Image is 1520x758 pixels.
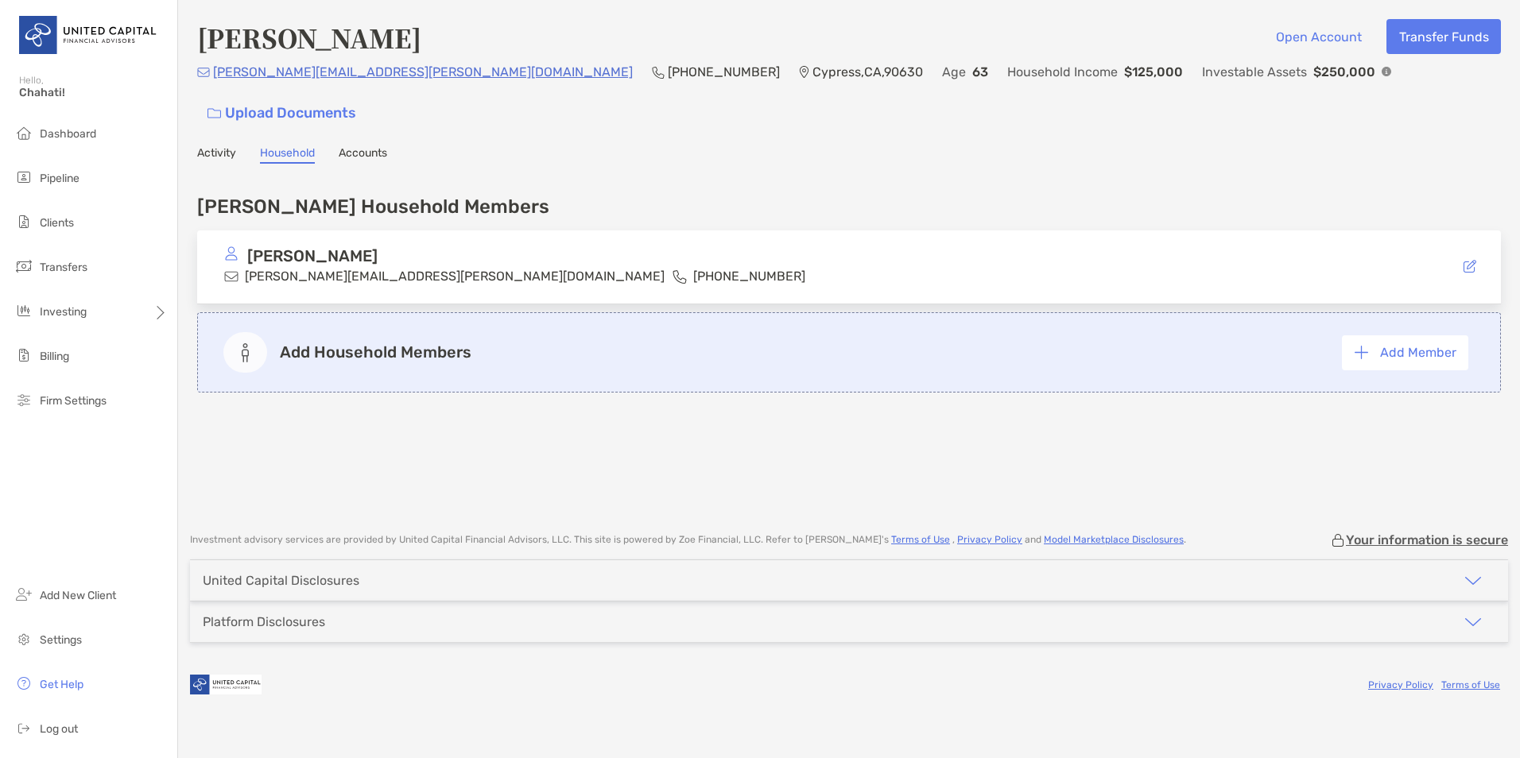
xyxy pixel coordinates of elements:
[1313,62,1375,82] p: $250,000
[1441,679,1500,690] a: Terms of Use
[14,346,33,365] img: billing icon
[14,257,33,276] img: transfers icon
[40,678,83,691] span: Get Help
[14,629,33,648] img: settings icon
[203,614,325,629] div: Platform Disclosures
[14,123,33,142] img: dashboard icon
[14,585,33,604] img: add_new_client icon
[799,66,809,79] img: Location Icon
[1342,335,1468,370] button: Add Member
[280,342,471,362] p: Add Household Members
[14,168,33,187] img: pipeline icon
[40,722,78,736] span: Log out
[891,534,950,545] a: Terms of Use
[1355,346,1368,359] img: button icon
[1382,67,1391,76] img: Info Icon
[247,246,378,266] p: [PERSON_NAME]
[224,269,238,284] img: email icon
[197,195,549,218] h4: [PERSON_NAME] Household Members
[197,146,236,164] a: Activity
[957,534,1022,545] a: Privacy Policy
[14,212,33,231] img: clients icon
[40,172,79,185] span: Pipeline
[14,301,33,320] img: investing icon
[203,573,359,588] div: United Capital Disclosures
[40,589,116,602] span: Add New Client
[223,332,267,373] img: add member icon
[972,62,988,82] p: 63
[673,269,687,284] img: phone icon
[14,390,33,409] img: firm-settings icon
[942,62,966,82] p: Age
[339,146,387,164] a: Accounts
[1346,532,1508,547] p: Your information is secure
[14,718,33,737] img: logout icon
[652,66,665,79] img: Phone Icon
[207,108,221,119] img: button icon
[693,266,805,286] p: [PHONE_NUMBER]
[40,216,74,230] span: Clients
[1007,62,1118,82] p: Household Income
[260,146,315,164] a: Household
[213,62,633,82] p: [PERSON_NAME][EMAIL_ADDRESS][PERSON_NAME][DOMAIN_NAME]
[40,394,107,408] span: Firm Settings
[1044,534,1184,545] a: Model Marketplace Disclosures
[190,534,1186,546] p: Investment advisory services are provided by United Capital Financial Advisors, LLC . This site i...
[197,19,421,56] h4: [PERSON_NAME]
[190,667,262,702] img: company logo
[197,68,210,77] img: Email Icon
[40,305,87,319] span: Investing
[14,674,33,693] img: get-help icon
[668,62,780,82] p: [PHONE_NUMBER]
[1124,62,1183,82] p: $125,000
[1464,571,1483,590] img: icon arrow
[197,96,366,130] a: Upload Documents
[1386,19,1501,54] button: Transfer Funds
[40,127,96,141] span: Dashboard
[245,266,665,286] p: [PERSON_NAME][EMAIL_ADDRESS][PERSON_NAME][DOMAIN_NAME]
[40,350,69,363] span: Billing
[1202,62,1307,82] p: Investable Assets
[40,633,82,647] span: Settings
[19,6,158,64] img: United Capital Logo
[19,86,168,99] span: Chahati!
[812,62,923,82] p: Cypress , CA , 90630
[1368,679,1433,690] a: Privacy Policy
[224,246,238,261] img: avatar icon
[40,261,87,274] span: Transfers
[1464,613,1483,632] img: icon arrow
[1263,19,1374,54] button: Open Account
